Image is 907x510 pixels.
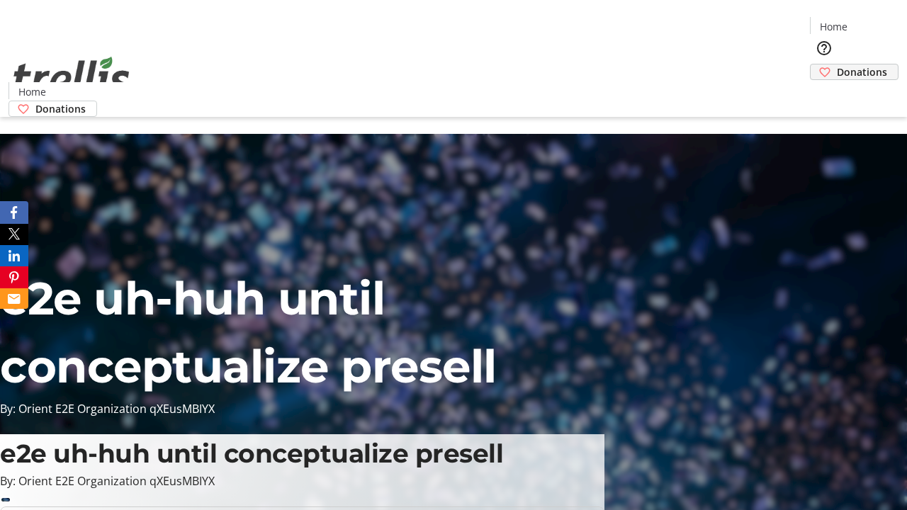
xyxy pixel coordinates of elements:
[811,19,856,34] a: Home
[9,101,97,117] a: Donations
[820,19,847,34] span: Home
[18,84,46,99] span: Home
[810,64,898,80] a: Donations
[810,34,838,62] button: Help
[9,84,55,99] a: Home
[837,64,887,79] span: Donations
[9,41,135,112] img: Orient E2E Organization qXEusMBIYX's Logo
[810,80,838,108] button: Cart
[35,101,86,116] span: Donations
